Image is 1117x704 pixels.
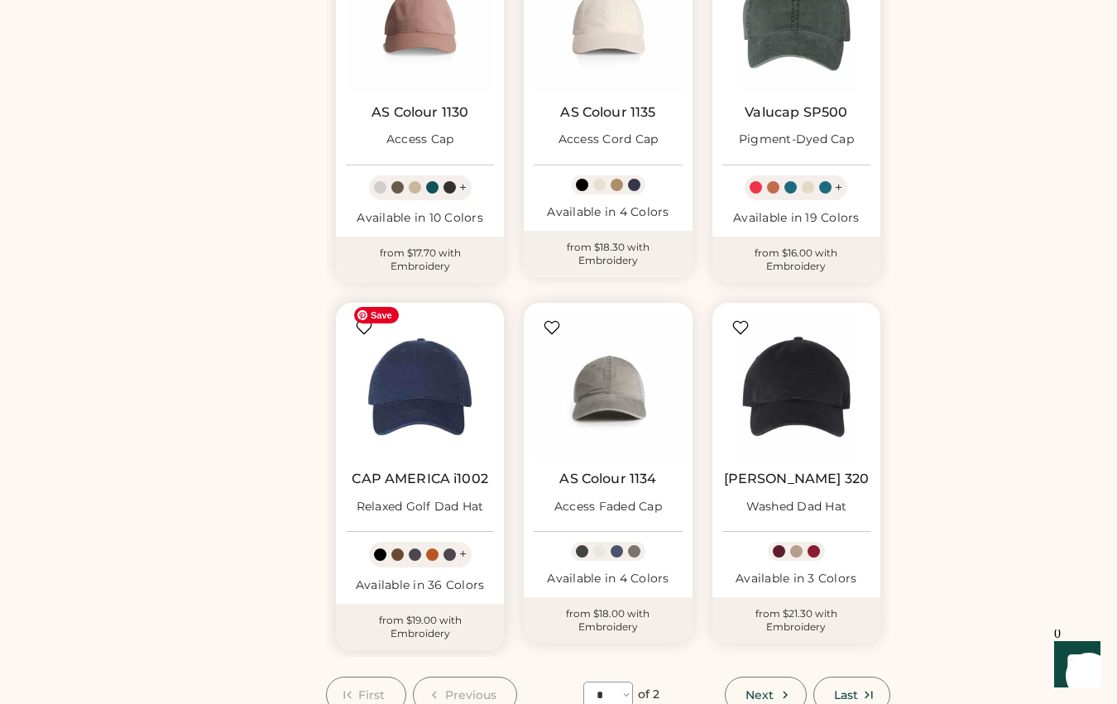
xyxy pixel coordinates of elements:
a: [PERSON_NAME] 320 [724,471,870,487]
span: Previous [445,689,497,701]
div: from $16.00 with Embroidery [712,237,880,283]
div: from $17.70 with Embroidery [336,237,504,283]
span: Save [354,307,399,323]
div: from $18.30 with Embroidery [524,231,692,277]
a: AS Colour 1130 [372,104,468,121]
div: Access Faded Cap [554,499,662,515]
div: + [459,179,467,197]
div: Available in 36 Colors [346,577,494,594]
span: Last [834,689,858,701]
div: of 2 [638,687,659,703]
span: First [358,689,386,701]
div: Available in 10 Colors [346,210,494,227]
img: CAP AMERICA i1002 Relaxed Golf Dad Hat [346,313,494,461]
span: Next [745,689,774,701]
a: AS Colour 1135 [560,104,655,121]
a: CAP AMERICA i1002 [352,471,488,487]
iframe: Front Chat [1038,630,1110,701]
div: Access Cord Cap [558,132,659,148]
a: Valucap SP500 [745,104,847,121]
div: + [835,179,842,197]
div: Available in 3 Colors [722,571,870,587]
div: from $18.00 with Embroidery [524,597,692,644]
a: AS Colour 1134 [559,471,656,487]
div: Available in 19 Colors [722,210,870,227]
div: from $19.00 with Embroidery [336,604,504,650]
div: from $21.30 with Embroidery [712,597,880,644]
img: AS Colour 1134 Access Faded Cap [534,313,682,461]
div: + [459,545,467,563]
div: Available in 4 Colors [534,571,682,587]
div: Relaxed Golf Dad Hat [357,499,484,515]
div: Access Cap [386,132,454,148]
img: Richardson 320 Washed Dad Hat [722,313,870,461]
div: Pigment-Dyed Cap [739,132,854,148]
div: Available in 4 Colors [534,204,682,221]
div: Washed Dad Hat [746,499,847,515]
